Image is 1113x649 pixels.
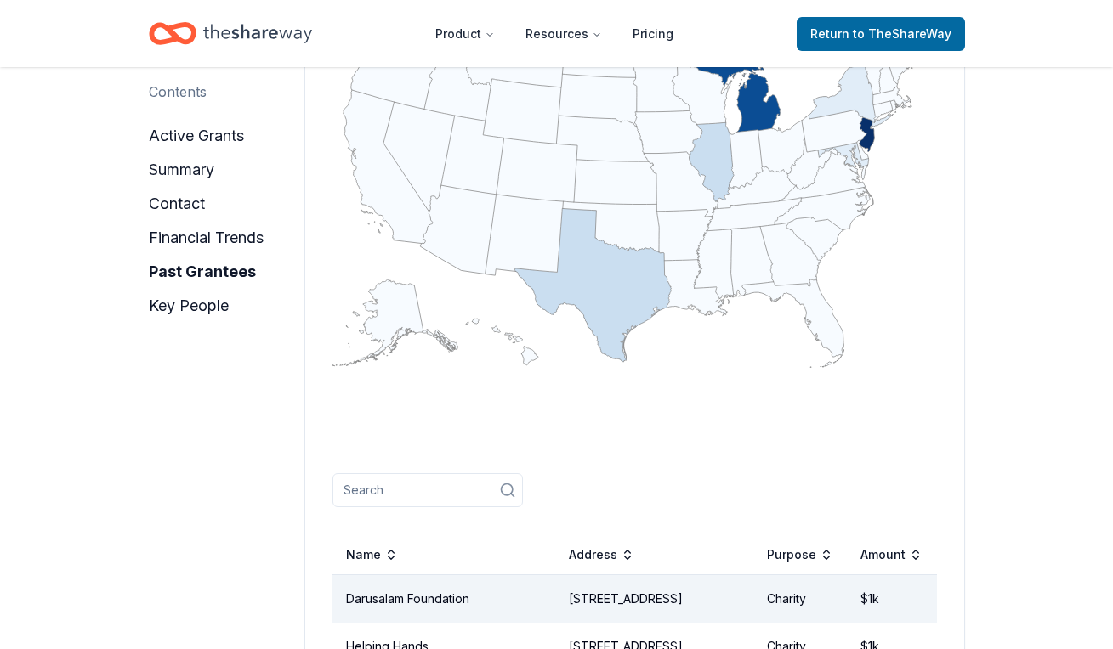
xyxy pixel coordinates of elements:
[555,575,753,624] td: [STREET_ADDRESS]
[569,545,634,565] button: Address
[797,17,965,51] a: Returnto TheShareWay
[767,545,833,565] button: Purpose
[332,473,523,507] input: Search
[149,190,205,217] button: contact
[149,122,244,150] button: active grants
[149,292,229,319] button: key people
[332,575,556,624] td: Darusalam Foundation
[346,545,398,565] button: Name
[149,14,312,54] a: Home
[149,156,214,183] button: summary
[853,26,951,41] span: to TheShareWay
[149,224,264,251] button: financial trends
[753,575,847,624] td: Charity
[422,14,687,54] nav: Main
[149,82,207,102] div: Contents
[512,17,616,51] button: Resources
[810,24,951,44] span: Return
[149,258,256,285] button: past grantees
[860,545,923,565] button: Amount
[847,575,936,624] td: $1k
[619,17,687,51] a: Pricing
[422,17,508,51] button: Product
